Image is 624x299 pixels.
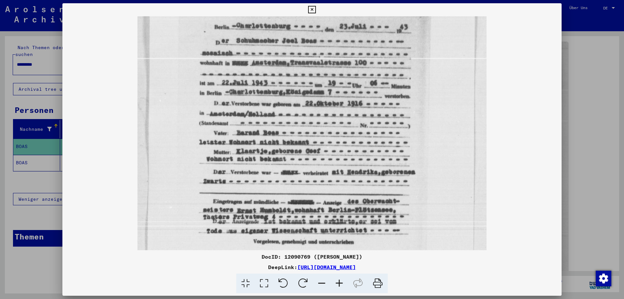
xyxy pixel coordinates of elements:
[62,253,562,261] div: DocID: 12090769 ([PERSON_NAME])
[297,264,356,270] a: [URL][DOMAIN_NAME]
[596,271,611,286] img: Zustimmung ändern
[62,263,562,271] div: DeepLink:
